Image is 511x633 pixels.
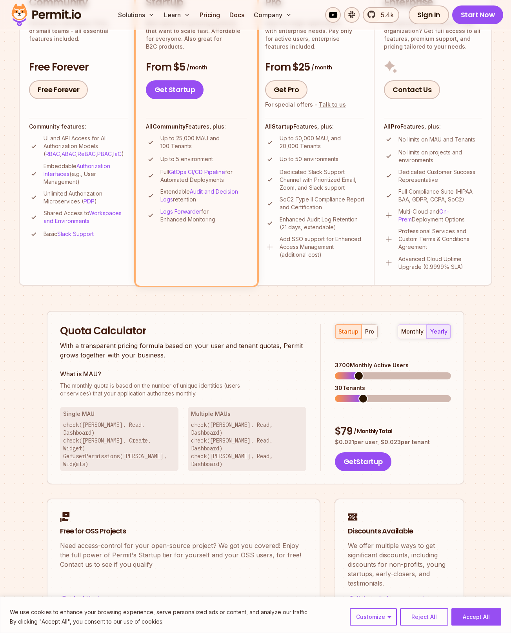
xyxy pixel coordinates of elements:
[161,7,193,23] button: Learn
[280,216,365,231] p: Enhanced Audit Log Retention (21 days, extendable)
[335,424,451,439] div: $ 79
[169,169,225,175] a: GitOps CI/CD Pipeline
[62,151,76,157] a: ABAC
[365,328,374,336] div: pro
[452,5,504,24] a: Start Now
[354,427,392,435] span: / Monthly Total
[97,151,112,157] a: PBAC
[60,382,306,397] p: or services) that your application authorizes monthly.
[160,188,247,203] p: Extendable retention
[335,452,391,471] button: GetStartup
[44,209,128,225] p: Shared Access to
[280,168,365,192] p: Dedicated Slack Support Channel with Prioritized Email, Zoom, and Slack support
[350,608,397,626] button: Customize
[348,593,451,604] div: Talk to us to learn more
[60,324,306,338] h2: Quota Calculator
[400,608,448,626] button: Reject All
[398,227,482,251] p: Professional Services and Custom Terms & Conditions Agreement
[146,123,247,131] h4: All Features, plus:
[335,384,451,392] div: 30 Tenants
[265,101,346,109] div: For special offers -
[146,19,247,51] p: Best option for growing products that want to scale fast. Affordable for everyone. Also great for...
[160,134,247,150] p: Up to 25,000 MAU and 100 Tenants
[319,101,346,108] a: Talk to us
[391,123,400,130] strong: Pro
[45,151,60,157] a: RBAC
[409,5,449,24] a: Sign In
[191,421,303,468] p: check([PERSON_NAME], Read, Dashboard) check([PERSON_NAME], Read, Dashboard) check([PERSON_NAME], ...
[335,361,451,369] div: 3700 Monthly Active Users
[265,80,308,99] a: Get Pro
[29,80,88,99] a: Free Forever
[44,230,94,238] p: Basic
[29,60,128,74] h3: Free Forever
[63,410,175,418] h3: Single MAU
[226,7,247,23] a: Docs
[398,149,482,164] p: No limits on projects and environments
[335,499,464,617] a: Discounts AvailableWe offer multiple ways to get significant discounts, including discounts for n...
[146,60,247,74] h3: From $5
[160,208,247,223] p: for Enhanced Monitoring
[113,151,122,157] a: IaC
[60,526,307,536] h2: Free for OSS Projects
[78,151,96,157] a: ReBAC
[44,163,110,177] a: Authorization Interfaces
[8,2,85,28] img: Permit logo
[60,541,307,569] p: Need access-control for your open-source project? We got you covered! Enjoy the full power of Per...
[84,198,95,205] a: PDP
[348,541,451,588] p: We offer multiple ways to get significant discounts, including discounts for non-profits, young s...
[280,235,365,259] p: Add SSO support for Enhanced Access Management (additional cost)
[146,80,204,99] a: Get Startup
[160,208,201,215] a: Logs Forwarder
[44,162,128,186] p: Embeddable (e.g., User Management)
[384,19,482,51] p: Got special requirements? Large organization? Get full access to all features, premium support, a...
[115,7,158,23] button: Solutions
[251,7,295,23] button: Company
[398,208,482,223] p: Multi-Cloud and Deployment Options
[10,608,309,617] p: We use cookies to enhance your browsing experience, serve personalized ads or content, and analyz...
[398,188,482,203] p: Full Compliance Suite (HIPAA BAA, GDPR, CCPA, SoC2)
[398,255,482,271] p: Advanced Cloud Uptime Upgrade (0.9999% SLA)
[280,196,365,211] p: SoC2 Type II Compliance Report and Certification
[187,63,207,71] span: / month
[196,7,223,23] a: Pricing
[376,10,394,20] span: 5.4k
[384,123,482,131] h4: All Features, plus:
[280,155,338,163] p: Up to 50 environments
[160,155,213,163] p: Up to 5 environment
[60,382,306,390] span: The monthly quota is based on the number of unique identities (users
[363,7,399,23] a: 5.4k
[335,438,451,446] p: $ 0.021 per user, $ 0.023 per tenant
[280,134,365,150] p: Up to 50,000 MAU, and 20,000 Tenants
[398,168,482,184] p: Dedicated Customer Success Representative
[44,134,128,158] p: UI and API Access for All Authorization Models ( , , , , )
[63,421,175,468] p: check([PERSON_NAME], Read, Dashboard) check([PERSON_NAME], Create, Widget) GetUserPermissions([PE...
[398,136,475,143] p: No limits on MAU and Tenants
[57,230,94,237] a: Slack Support
[348,526,451,536] h2: Discounts Available
[160,168,247,184] p: Full for Automated Deployments
[384,80,440,99] a: Contact Us
[272,123,293,130] strong: Startup
[153,123,185,130] strong: Community
[398,208,449,223] a: On-Prem
[47,499,320,617] a: Free for OSS ProjectsNeed access-control for your open-source project? We got you covered! Enjoy ...
[60,341,306,360] p: With a transparent pricing formula based on your user and tenant quotas, Permit grows together wi...
[265,19,365,51] p: Ideal for larger applications with enterprise needs. Pay only for active users, enterprise featur...
[44,190,128,205] p: Unlimited Authorization Microservices ( )
[311,63,332,71] span: / month
[29,123,128,131] h4: Community features:
[95,593,101,603] span: ->
[10,617,309,626] p: By clicking "Accept All", you consent to our use of cookies.
[160,188,238,203] a: Audit and Decision Logs
[265,123,365,131] h4: All Features, plus:
[451,608,501,626] button: Accept All
[265,60,365,74] h3: From $25
[401,328,424,336] div: monthly
[191,410,303,418] h3: Multiple MAUs
[60,593,307,604] div: Contact Us
[420,593,426,603] span: ->
[29,19,128,43] p: Perfect for individuals, PoCs, or small teams - all essential features included.
[60,369,306,379] h3: What is MAU?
